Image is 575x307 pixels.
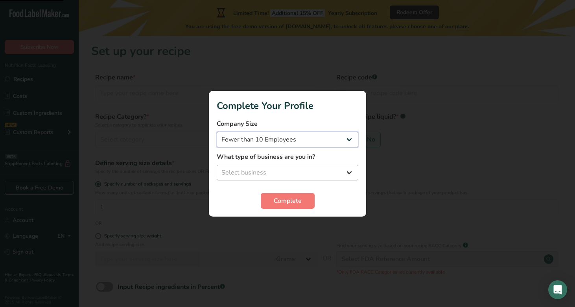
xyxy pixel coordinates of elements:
[217,99,358,113] h1: Complete Your Profile
[217,119,358,129] label: Company Size
[217,152,358,162] label: What type of business are you in?
[274,196,302,206] span: Complete
[548,280,567,299] div: Open Intercom Messenger
[261,193,315,209] button: Complete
